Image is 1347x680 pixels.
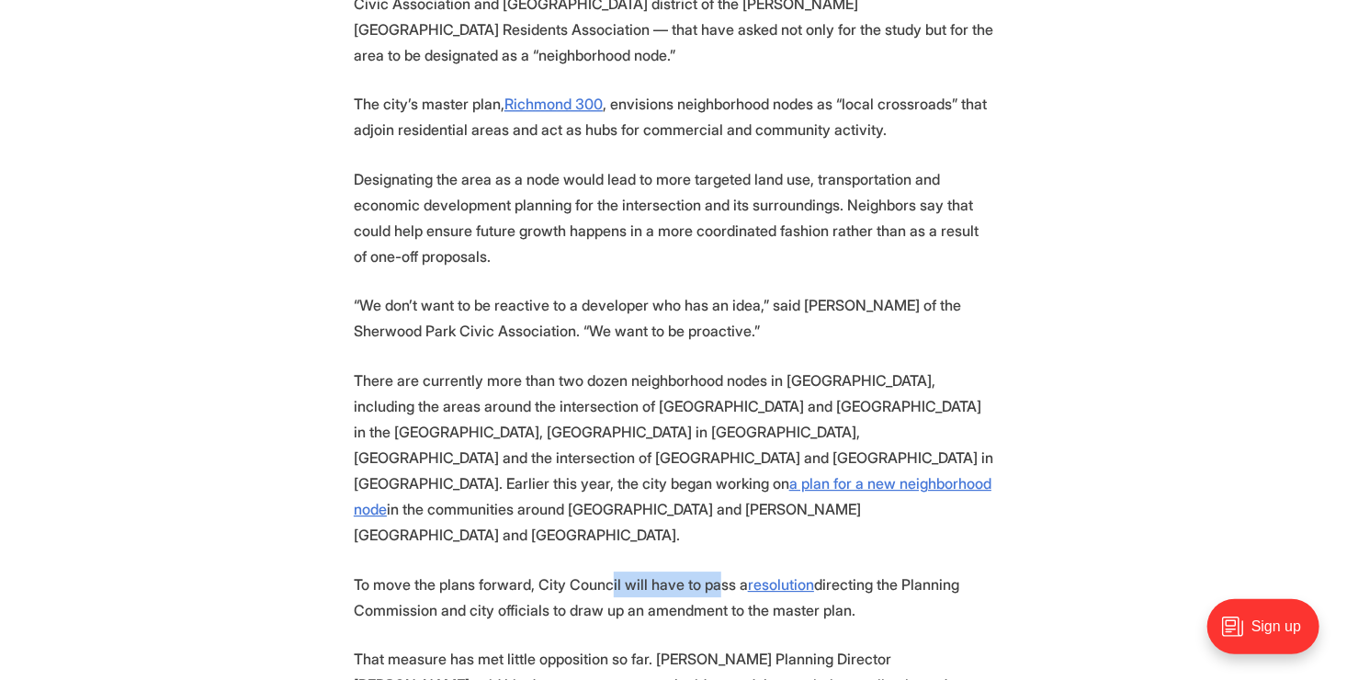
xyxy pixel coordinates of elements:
iframe: portal-trigger [1192,590,1347,680]
a: Richmond 300 [504,95,603,113]
p: “We don’t want to be reactive to a developer who has an idea,” said [PERSON_NAME] of the Sherwood... [354,292,993,344]
p: To move the plans forward, City Council will have to pass a directing the Planning Commission and... [354,572,993,623]
p: The city’s master plan, , envisions neighborhood nodes as “local crossroads” that adjoin resident... [354,91,993,142]
p: There are currently more than two dozen neighborhood nodes in [GEOGRAPHIC_DATA], including the ar... [354,368,993,548]
a: resolution [748,575,814,594]
p: Designating the area as a node would lead to more targeted land use, transportation and economic ... [354,166,993,269]
a: a plan for a new neighborhood node [354,474,991,518]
